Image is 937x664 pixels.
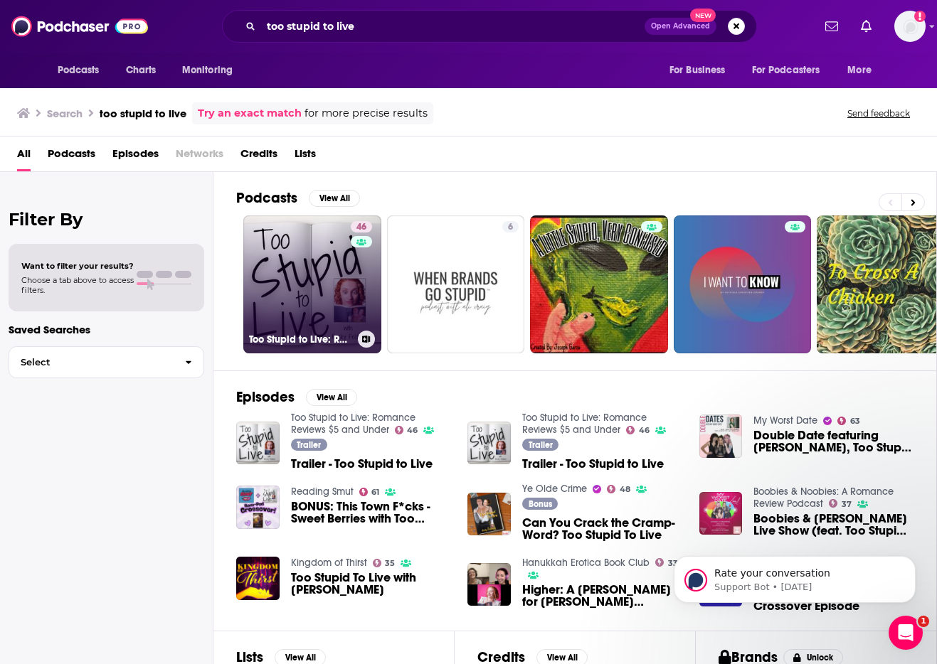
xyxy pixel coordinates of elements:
[117,57,165,84] a: Charts
[48,57,118,84] button: open menu
[261,15,645,38] input: Search podcasts, credits, & more...
[243,215,381,353] a: 46Too Stupid to Live: Romance Reviews $5 and Under
[502,221,519,232] a: 6
[351,221,372,232] a: 46
[894,11,926,42] img: User Profile
[9,346,204,378] button: Select
[914,11,926,22] svg: Add a profile image
[889,616,923,650] iframe: Intercom live chat
[291,458,433,470] a: Trailer - Too Stupid to Live
[837,57,889,84] button: open menu
[660,57,743,84] button: open menu
[522,557,650,569] a: Hanukkah Erotica Book Club
[753,429,914,454] a: Double Date featuring Becky Feldman, Too Stupid To Live
[894,11,926,42] span: Logged in as N0elleB7
[652,526,937,626] iframe: Intercom notifications message
[753,513,914,537] span: Boobies & [PERSON_NAME] Live Show (feat. Too Stupid to Live)
[529,500,552,508] span: Bonus
[850,418,860,424] span: 63
[651,23,710,30] span: Open Advanced
[522,584,682,608] a: Higher: A Butch for Butch Romance - Too Stupid to Live crossover episode
[295,142,316,171] a: Lists
[48,142,95,171] a: Podcasts
[236,388,295,406] h2: Episodes
[306,389,357,406] button: View All
[249,333,352,346] h3: Too Stupid to Live: Romance Reviews $5 and Under
[356,220,366,235] span: 46
[918,616,929,627] span: 1
[522,517,682,541] a: Can You Crack the Cramp-Word? Too Stupid To Live
[371,489,379,496] span: 61
[522,458,664,470] a: Trailer - Too Stupid to Live
[126,60,157,80] span: Charts
[855,14,877,38] a: Show notifications dropdown
[690,9,716,22] span: New
[291,412,415,436] a: Too Stupid to Live: Romance Reviews $5 and Under
[236,422,280,465] img: Trailer - Too Stupid to Live
[9,358,174,367] span: Select
[47,107,83,120] h3: Search
[699,414,743,458] img: Double Date featuring Becky Feldman, Too Stupid To Live
[894,11,926,42] button: Show profile menu
[607,485,630,493] a: 48
[620,486,630,493] span: 48
[522,483,587,495] a: Ye Olde Crime
[753,429,914,454] span: Double Date featuring [PERSON_NAME], Too Stupid To Live
[626,426,650,434] a: 46
[172,57,251,84] button: open menu
[11,13,148,40] img: Podchaser - Follow, Share and Rate Podcasts
[753,513,914,537] a: Boobies & Noobies Live Show (feat. Too Stupid to Live)
[753,414,817,427] a: My Worst Date
[240,142,277,171] a: Credits
[236,189,360,207] a: PodcastsView All
[467,422,511,465] a: Trailer - Too Stupid to Live
[291,572,451,596] span: Too Stupid To Live with [PERSON_NAME]
[17,142,31,171] span: All
[373,559,396,567] a: 35
[522,584,682,608] span: Higher: A [PERSON_NAME] for [PERSON_NAME] Romance - Too Stupid to Live crossover episode
[291,557,367,569] a: Kingdom of Thirst
[699,492,743,535] img: Boobies & Noobies Live Show (feat. Too Stupid to Live)
[752,60,820,80] span: For Podcasters
[182,60,233,80] span: Monitoring
[639,427,650,434] span: 46
[112,142,159,171] a: Episodes
[847,60,872,80] span: More
[291,486,354,498] a: Reading Smut
[395,426,418,434] a: 46
[198,105,302,122] a: Try an exact match
[291,572,451,596] a: Too Stupid To Live with Becky Feldman
[753,486,894,510] a: Boobies & Noobies: A Romance Review Podcast
[820,14,844,38] a: Show notifications dropdown
[291,500,451,525] a: BONUS: This Town F*cks - Sweet Berries with Too Stupid To Live!
[9,323,204,336] p: Saved Searches
[58,60,100,80] span: Podcasts
[222,10,757,43] div: Search podcasts, credits, & more...
[309,190,360,207] button: View All
[9,209,204,230] h2: Filter By
[467,493,511,536] img: Can You Crack the Cramp-Word? Too Stupid To Live
[743,57,841,84] button: open menu
[176,142,223,171] span: Networks
[236,557,280,600] img: Too Stupid To Live with Becky Feldman
[359,488,380,496] a: 61
[385,560,395,567] span: 35
[387,215,525,353] a: 6
[236,486,280,529] a: BONUS: This Town F*cks - Sweet Berries with Too Stupid To Live!
[100,107,186,120] h3: too stupid to live
[842,501,852,508] span: 37
[843,107,914,119] button: Send feedback
[407,427,418,434] span: 46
